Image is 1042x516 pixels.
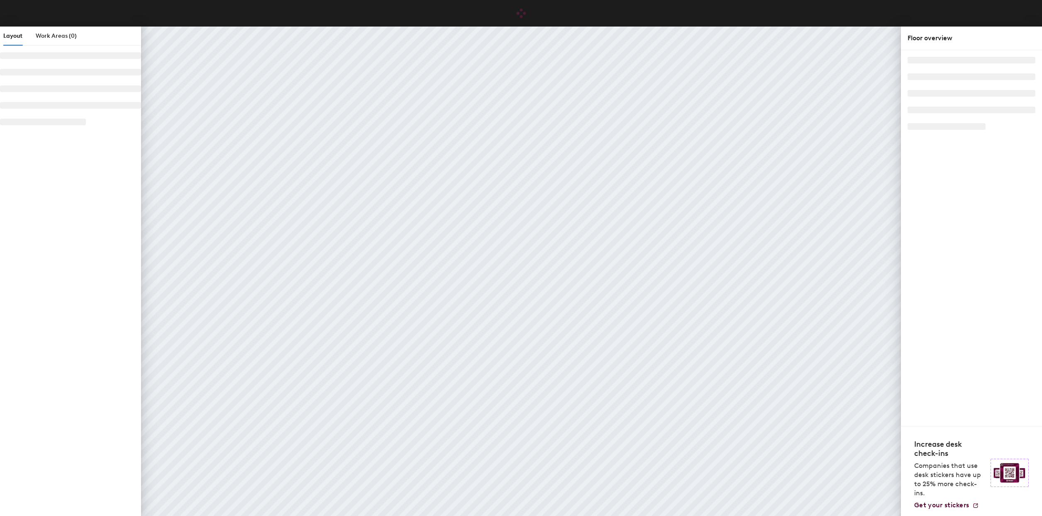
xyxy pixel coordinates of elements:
img: Sticker logo [991,459,1029,487]
a: Get your stickers [914,501,979,509]
span: Get your stickers [914,501,969,509]
div: Floor overview [908,33,1035,43]
span: Work Areas (0) [36,32,77,39]
h4: Increase desk check-ins [914,440,986,458]
span: Layout [3,32,22,39]
p: Companies that use desk stickers have up to 25% more check-ins. [914,461,986,498]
